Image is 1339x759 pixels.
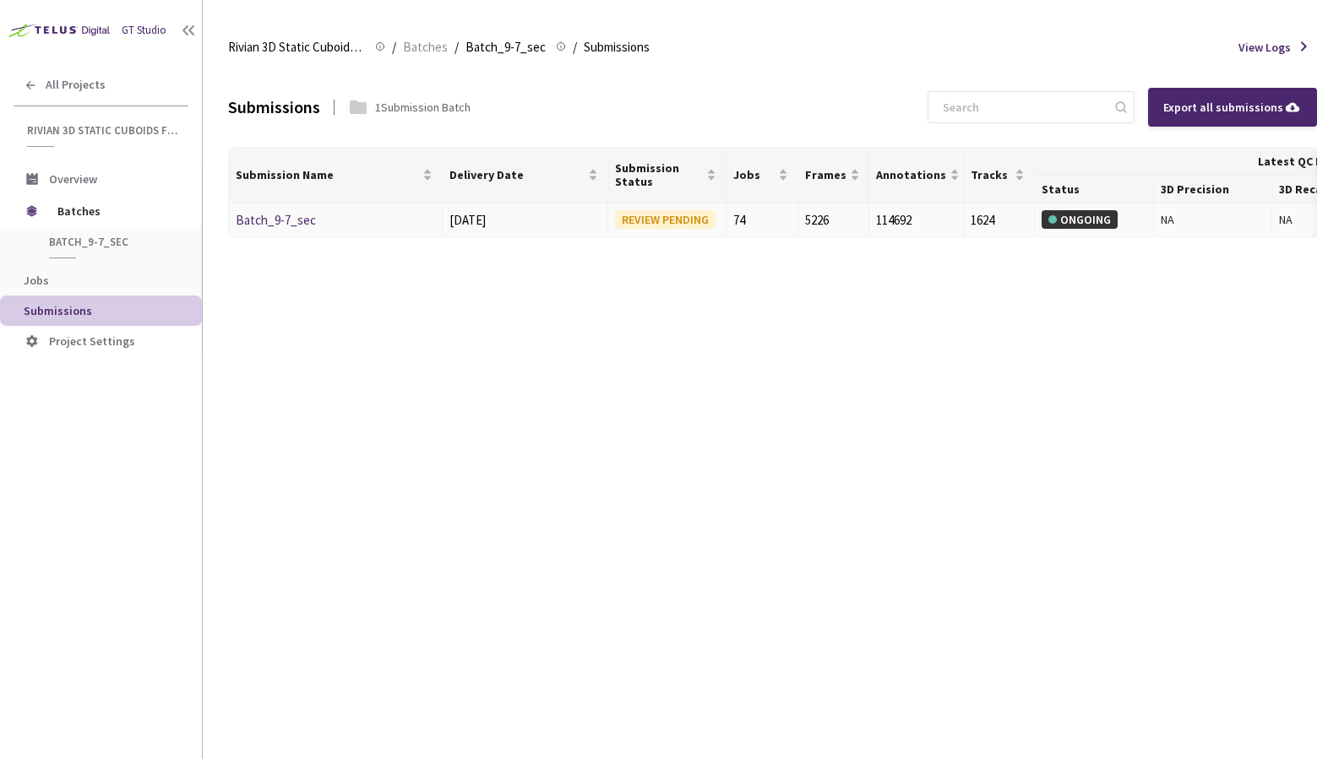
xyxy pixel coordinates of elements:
span: Batch_9-7_sec [49,235,174,249]
th: Frames [798,148,869,203]
div: NA [1161,210,1265,229]
span: Submissions [24,303,92,318]
div: Submissions [228,94,320,120]
span: Frames [805,168,846,182]
input: Search [933,92,1113,122]
span: Delivery Date [449,168,585,182]
div: REVIEW PENDING [615,210,716,229]
li: / [573,37,577,57]
span: Jobs [24,273,49,288]
th: Status [1035,176,1153,203]
div: [DATE] [449,210,601,230]
span: Rivian 3D Static Cuboids fixed[2024-25] [27,123,178,138]
th: Delivery Date [443,148,608,203]
li: / [454,37,459,57]
span: Tracks [971,168,1011,182]
span: Rivian 3D Static Cuboids fixed[2024-25] [228,37,365,57]
span: Batch_9-7_sec [465,37,546,57]
div: ONGOING [1042,210,1118,229]
th: 3D Precision [1154,176,1272,203]
div: Export all submissions [1163,98,1302,117]
div: 1 Submission Batch [375,98,471,117]
span: Submission Name [236,168,419,182]
span: Jobs [733,168,774,182]
span: Submission Status [615,161,703,188]
th: Annotations [869,148,964,203]
span: Submissions [584,37,650,57]
span: Batches [57,194,173,228]
div: 1624 [971,210,1027,230]
div: GT Studio [122,22,166,39]
span: View Logs [1238,38,1291,57]
th: Submission Name [229,148,443,203]
div: 114692 [876,210,956,230]
th: Jobs [727,148,797,203]
a: Batches [400,37,451,56]
th: Tracks [964,148,1035,203]
span: Annotations [876,168,946,182]
div: 5226 [805,210,862,230]
span: All Projects [46,78,106,92]
a: Batch_9-7_sec [236,212,316,228]
li: / [392,37,396,57]
span: Batches [403,37,448,57]
span: Overview [49,171,97,187]
th: Submission Status [608,148,727,203]
div: 74 [733,210,790,230]
span: Project Settings [49,333,135,349]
